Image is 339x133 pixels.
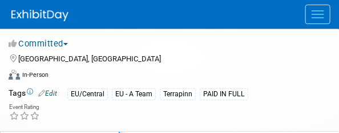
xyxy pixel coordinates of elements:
div: PAID IN FULL [200,88,248,100]
img: ExhibitDay [11,10,68,21]
div: In-Person [22,71,49,79]
button: Committed [9,38,72,50]
div: Event Rating [9,104,40,110]
a: Edit [38,89,57,97]
span: [GEOGRAPHIC_DATA], [GEOGRAPHIC_DATA] [18,54,161,63]
img: Format-Inperson.png [9,70,20,79]
div: EU - A Team [112,88,156,100]
div: Event Format [9,68,316,85]
button: Menu [305,5,330,24]
div: Terrapinn [160,88,196,100]
div: EU/Central [67,88,108,100]
td: Tags [9,87,57,100]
